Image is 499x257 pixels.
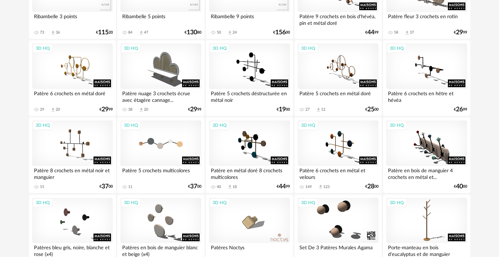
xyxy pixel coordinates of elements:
span: 44 [367,30,374,35]
div: Ribambelle 9 points [209,12,290,26]
div: 3D HQ [298,198,318,207]
div: € 99 [365,30,379,35]
span: Download icon [139,107,144,112]
a: 3D HQ Patère nuage 3 crochets écrue avec étagère cannage... 38 Download icon 20 €2999 [117,40,204,116]
div: 29 [40,107,44,112]
div: Patère nuage 3 crochets écrue avec étagère cannage... [120,89,201,103]
div: 3D HQ [298,121,318,130]
div: 20 [144,107,148,112]
span: 37 [102,184,109,189]
div: 3D HQ [209,44,230,53]
div: 37 [410,30,414,35]
div: € 00 [273,30,290,35]
div: Patère 9 crochets en bois d'hévéa, pin et métal doré [298,12,378,26]
div: 38 [128,107,132,112]
div: 3D HQ [33,198,53,207]
div: Patère 8 crochets en métal noir et manguier [32,166,113,180]
span: Download icon [316,107,321,112]
div: Patère 6 crochets en métal doré [32,89,113,103]
div: 20 [56,107,60,112]
span: 29 [456,30,463,35]
div: 73 [40,30,44,35]
div: € 99 [454,30,467,35]
a: 3D HQ Patère 6 crochets en métal doré 29 Download icon 20 €2999 [29,40,116,116]
span: Download icon [227,30,233,35]
div: 3D HQ [387,121,407,130]
div: Patères en bois de manguier blanc et beige (x4) [120,243,201,257]
a: 3D HQ Patère 6 crochets en hêtre et hévéa €2699 [383,40,470,116]
div: € 00 [99,184,113,189]
span: 29 [102,107,109,112]
div: 3D HQ [121,198,141,207]
div: 36 [56,30,60,35]
span: Download icon [139,30,144,35]
span: Download icon [227,184,233,189]
div: Porte-manteau en bois d'eucalyptus et de manguier [386,243,467,257]
div: Patère fleur 3 crochets en rotin [386,12,467,26]
span: Download icon [404,30,410,35]
div: 123 [323,185,330,189]
div: 3D HQ [121,121,141,130]
div: 3D HQ [387,198,407,207]
div: Set De 3 Patères Murales Agama [298,243,378,257]
span: 44 [279,184,286,189]
span: 115 [98,30,109,35]
div: Patère en métal doré 8 crochets multicolores [209,166,290,180]
div: Patère 5 crochets déstructurée en métal noir [209,89,290,103]
span: 156 [275,30,286,35]
div: 3D HQ [121,44,141,53]
div: 3D HQ [209,198,230,207]
div: Patère en bois de manguier 4 crochets en métal et... [386,166,467,180]
div: 3D HQ [298,44,318,53]
div: 12 [321,107,325,112]
div: Patères bleu gris, noire, blanche et rose (x4) [32,243,113,257]
span: 37 [190,184,197,189]
div: 3D HQ [387,44,407,53]
a: 3D HQ Patère 8 crochets en métal noir et manguier 15 €3700 [29,117,116,193]
div: 50 [217,30,221,35]
div: 58 [394,30,398,35]
div: 11 [128,185,132,189]
div: 47 [144,30,148,35]
a: 3D HQ Patère 5 crochets en métal doré 27 Download icon 12 €2500 [294,40,381,116]
span: 25 [367,107,374,112]
div: Patère 5 crochets multicolores [120,166,201,180]
div: Patère 5 crochets en métal doré [298,89,378,103]
div: € 99 [454,107,467,112]
span: Download icon [50,107,56,112]
div: € 00 [188,184,201,189]
a: 3D HQ Patère en bois de manguier 4 crochets en métal et... €4000 [383,117,470,193]
a: 3D HQ Patère en métal doré 8 crochets multicolores 40 Download icon 18 €4499 [206,117,293,193]
div: € 80 [185,30,201,35]
div: 27 [305,107,310,112]
div: 3D HQ [33,121,53,130]
span: 29 [190,107,197,112]
span: 28 [367,184,374,189]
div: € 00 [454,184,467,189]
div: Patère 6 crochets en hêtre et hévéa [386,89,467,103]
div: 15 [40,185,44,189]
div: Ribambelle 5 points [120,12,201,26]
span: Download icon [50,30,56,35]
div: 149 [305,185,312,189]
span: 130 [187,30,197,35]
div: € 20 [96,30,113,35]
div: 3D HQ [209,121,230,130]
span: Download icon [318,184,323,189]
span: 26 [456,107,463,112]
div: € 99 [277,184,290,189]
div: Patères Noctys [209,243,290,257]
div: € 99 [188,107,201,112]
div: 3D HQ [33,44,53,53]
div: Patère 6 crochets en métal et velours [298,166,378,180]
div: € 00 [277,107,290,112]
span: 40 [456,184,463,189]
div: 84 [128,30,132,35]
div: € 00 [365,107,379,112]
a: 3D HQ Patère 6 crochets en métal et velours 149 Download icon 123 €2800 [294,117,381,193]
div: € 99 [99,107,113,112]
div: 24 [233,30,237,35]
div: 18 [233,185,237,189]
span: 19 [279,107,286,112]
a: 3D HQ Patère 5 crochets multicolores 11 €3700 [117,117,204,193]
